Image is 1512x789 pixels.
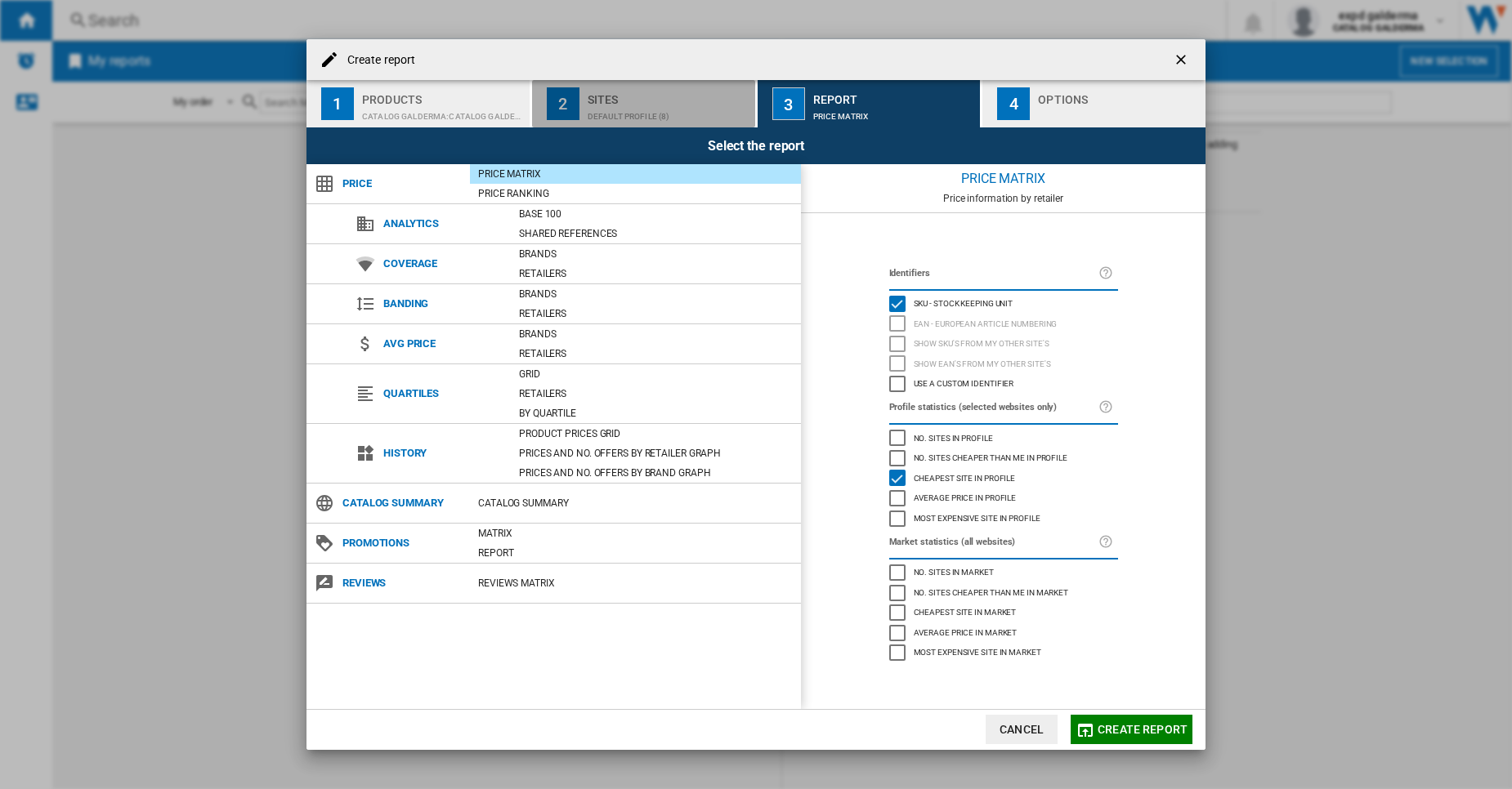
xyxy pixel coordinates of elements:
div: Sites [588,87,749,104]
div: Price Matrix [801,164,1206,193]
label: Identifiers [889,265,1098,283]
div: Report [813,87,974,104]
span: No. sites in market [914,565,994,577]
div: Retailers [511,386,801,402]
span: Analytics [375,212,511,235]
span: EAN - European Article Numbering [914,317,1058,328]
div: 3 [772,87,805,120]
button: 2 Sites Default profile (8) [532,80,757,127]
md-checkbox: Show EAN's from my other site's [889,354,1118,374]
div: 4 [997,87,1030,120]
div: Price information by retailer [801,193,1206,204]
div: Retailers [511,265,801,282]
div: Options [1038,87,1199,104]
md-checkbox: Most expensive site in market [889,643,1118,663]
md-checkbox: No. sites cheaper than me in market [889,582,1118,603]
span: SKU - Stock Keeping Unit [914,296,1013,308]
span: Catalog Summary [334,492,470,515]
div: Brands [511,326,801,342]
span: Banding [375,292,511,315]
span: Price [334,172,470,195]
div: Products [362,87,523,104]
md-checkbox: Cheapest site in profile [889,468,1118,488]
div: By quartile [511,405,801,421]
button: 4 Options [982,80,1206,127]
span: Average price in market [914,626,1018,637]
div: Price Matrix [470,166,801,182]
span: Show EAN's from my other site's [914,357,1051,368]
span: Avg price [375,332,511,355]
span: Cheapest site in market [914,605,1017,617]
div: Prices and No. offers by retailer graph [511,445,801,461]
div: REVIEWS Matrix [470,575,801,591]
md-checkbox: EAN - European Article Numbering [889,314,1118,334]
span: No. sites in profile [914,431,993,443]
span: Most expensive site in market [914,645,1041,657]
md-checkbox: Show SKU'S from my other site's [889,334,1118,354]
span: Reviews [334,572,470,595]
md-checkbox: No. sites in market [889,563,1118,583]
div: Brands [511,246,801,262]
div: Base 100 [511,206,801,222]
label: Profile statistics (selected websites only) [889,399,1098,417]
div: Prices and No. offers by brand graph [511,465,801,481]
span: Average price in profile [914,491,1017,502]
div: Brands [511,286,801,302]
div: Shared references [511,225,801,242]
div: 2 [547,87,579,120]
md-checkbox: No. sites in profile [889,428,1118,448]
md-checkbox: Cheapest site in market [889,603,1118,623]
div: Price Ranking [470,185,801,202]
div: Price Matrix [813,104,974,121]
div: CATALOG GALDERMA:Catalog galderma [362,104,523,121]
div: Retailers [511,345,801,362]
md-checkbox: Most expensive site in profile [889,508,1118,528]
span: No. sites cheaper than me in market [914,586,1069,597]
button: getI18NText('BUTTONS.CLOSE_DIALOG') [1166,43,1199,76]
span: Use a custom identifier [914,377,1014,388]
span: Promotions [334,532,470,555]
button: Create report [1071,715,1192,744]
button: Cancel [986,715,1058,744]
label: Market statistics (all websites) [889,533,1098,551]
span: Create report [1098,723,1188,736]
ng-md-icon: getI18NText('BUTTONS.CLOSE_DIALOG') [1173,51,1192,71]
button: 1 Products CATALOG GALDERMA:Catalog galderma [306,80,531,127]
div: Retailers [511,305,801,322]
div: 1 [321,87,354,120]
div: Catalog Summary [470,495,801,511]
button: 3 Report Price Matrix [758,80,982,127]
span: Quartiles [375,382,511,405]
div: Matrix [470,525,801,542]
md-checkbox: No. sites cheaper than me in profile [889,448,1118,469]
md-checkbox: Use a custom identifier [889,374,1118,394]
md-checkbox: Average price in profile [889,488,1118,509]
span: Coverage [375,252,511,275]
div: Grid [511,366,801,382]
div: Select the report [306,127,1206,164]
span: History [375,442,511,465]
div: Product prices grid [511,426,801,442]
md-checkbox: SKU - Stock Keeping Unit [889,294,1118,314]
div: Report [470,545,801,561]
div: Default profile (8) [588,104,749,121]
h4: Create report [339,52,415,69]
span: Show SKU'S from my other site's [914,337,1049,348]
span: Cheapest site in profile [914,471,1016,483]
span: Most expensive site in profile [914,511,1040,523]
md-checkbox: Average price in market [889,622,1118,643]
span: No. sites cheaper than me in profile [914,451,1067,462]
